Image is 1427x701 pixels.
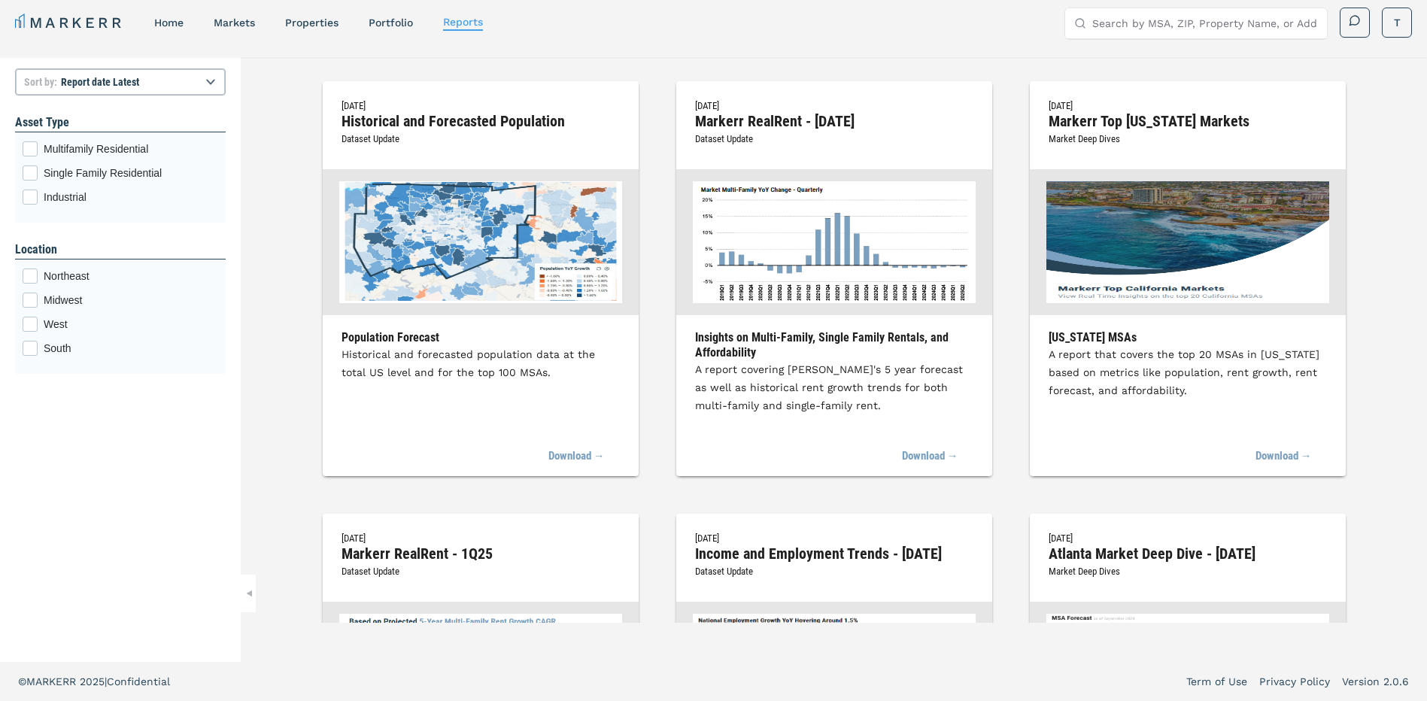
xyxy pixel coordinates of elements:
a: Privacy Policy [1259,674,1330,689]
h1: Location [15,241,226,259]
span: A report covering [PERSON_NAME]'s 5 year forecast as well as historical rent growth trends for bo... [695,363,963,411]
span: Dataset Update [695,566,753,577]
h3: Population Forecast [342,330,620,345]
a: Portfolio [369,17,413,29]
img: Markerr RealRent - May 2025 [693,181,976,303]
span: 2025 | [80,675,107,687]
h2: Markerr RealRent - 1Q25 [342,547,620,560]
span: [DATE] [695,100,719,111]
span: Dataset Update [342,133,399,144]
div: Midwest checkbox input [23,293,218,308]
img: Historical and Forecasted Population [339,181,622,303]
h2: Atlanta Market Deep Dive - [DATE] [1049,547,1327,560]
h3: [US_STATE] MSAs [1049,330,1327,345]
h1: Asset Type [15,114,226,132]
div: Single Family Residential checkbox input [23,165,218,181]
div: Multifamily Residential checkbox input [23,141,218,156]
span: Dataset Update [342,566,399,577]
h2: Markerr Top [US_STATE] Markets [1049,114,1327,128]
a: MARKERR [15,12,124,33]
div: Northeast checkbox input [23,269,218,284]
span: Dataset Update [695,133,753,144]
span: [DATE] [695,533,719,544]
span: Single Family Residential [44,165,218,181]
a: markets [214,17,255,29]
a: Download → [902,440,958,473]
a: properties [285,17,339,29]
div: Industrial checkbox input [23,190,218,205]
h2: Income and Employment Trends - [DATE] [695,547,973,560]
span: A report that covers the top 20 MSAs in [US_STATE] based on metrics like population, rent growth,... [1049,348,1319,396]
span: Industrial [44,190,218,205]
span: Confidential [107,675,170,687]
a: reports [443,16,483,28]
button: T [1382,8,1412,38]
div: South checkbox input [23,341,218,356]
a: home [154,17,184,29]
span: © [18,675,26,687]
h3: Insights on Multi-Family, Single Family Rentals, and Affordability [695,330,973,360]
a: Term of Use [1186,674,1247,689]
span: Multifamily Residential [44,141,218,156]
a: Download → [548,440,605,473]
img: Markerr Top California Markets [1046,181,1329,303]
span: [DATE] [342,100,366,111]
span: [DATE] [1049,100,1073,111]
span: [DATE] [1049,533,1073,544]
span: [DATE] [342,533,366,544]
input: Search by MSA, ZIP, Property Name, or Address [1092,8,1318,38]
span: Historical and forecasted population data at the total US level and for the top 100 MSAs. [342,348,595,378]
select: Sort by: [15,68,226,96]
div: West checkbox input [23,317,218,332]
span: South [44,341,218,356]
a: Download → [1255,440,1312,473]
h2: Markerr RealRent - [DATE] [695,114,973,128]
span: Market Deep Dives [1049,566,1120,577]
span: MARKERR [26,675,80,687]
span: Northeast [44,269,218,284]
span: T [1394,15,1401,30]
span: West [44,317,218,332]
span: Midwest [44,293,218,308]
span: Market Deep Dives [1049,133,1120,144]
a: Version 2.0.6 [1342,674,1409,689]
h2: Historical and Forecasted Population [342,114,620,128]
